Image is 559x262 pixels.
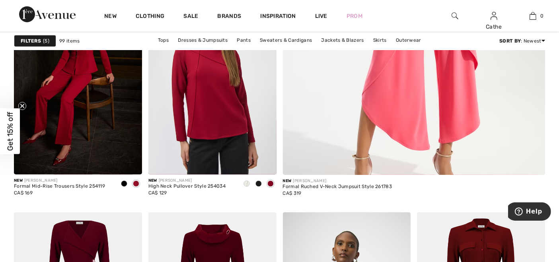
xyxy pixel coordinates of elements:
[14,184,105,189] div: Formal Mid-Rise Trousers Style 254119
[148,190,167,196] span: CA$ 129
[315,12,327,20] a: Live
[491,12,497,19] a: Sign In
[491,11,497,21] img: My Info
[514,11,552,21] a: 0
[127,159,134,166] img: plus_v2.svg
[369,35,391,45] a: Skirts
[233,35,255,45] a: Pants
[499,37,545,45] div: : Newest
[475,23,513,31] div: Cathe
[530,11,536,21] img: My Bag
[283,190,302,196] span: CA$ 319
[14,190,33,196] span: CA$ 169
[499,38,521,44] strong: Sort By
[265,178,277,191] div: Deep cherry
[540,12,543,19] span: 0
[218,13,242,21] a: Brands
[6,112,15,151] span: Get 15% off
[260,13,296,21] span: Inspiration
[283,179,292,183] span: New
[136,13,164,21] a: Clothing
[43,37,49,45] span: 5
[256,35,316,45] a: Sweaters & Cardigans
[452,11,458,21] img: search the website
[392,35,425,45] a: Outerwear
[18,102,26,110] button: Close teaser
[253,178,265,191] div: Black
[59,37,80,45] span: 99 items
[148,178,226,184] div: [PERSON_NAME]
[283,178,392,184] div: [PERSON_NAME]
[130,178,142,191] div: Deep cherry
[241,178,253,191] div: Off White
[347,12,362,20] a: Prom
[283,184,392,190] div: Formal Ruched V-Neck Jumpsuit Style 261783
[118,178,130,191] div: Black
[19,6,76,22] img: 1ère Avenue
[148,178,157,183] span: New
[148,184,226,189] div: High Neck Pullover Style 254034
[183,13,198,21] a: Sale
[14,178,23,183] span: New
[508,202,551,222] iframe: Opens a widget where you can find more information
[14,178,105,184] div: [PERSON_NAME]
[174,35,232,45] a: Dresses & Jumpsuits
[154,35,173,45] a: Tops
[21,37,41,45] strong: Filters
[317,35,368,45] a: Jackets & Blazers
[104,13,117,21] a: New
